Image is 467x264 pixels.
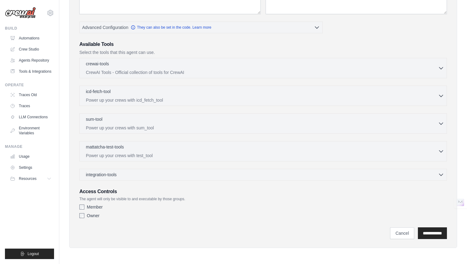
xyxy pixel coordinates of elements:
[82,144,444,159] button: mattatcha-test-tools Power up your crews with test_tool
[86,61,109,67] p: crewai-tools
[5,249,54,259] button: Logout
[7,55,54,65] a: Agents Repository
[82,88,444,103] button: icd-fetch-tool Power up your crews with icd_fetch_tool
[86,172,117,178] span: integration-tools
[86,152,438,159] p: Power up your crews with test_tool
[7,174,54,184] button: Resources
[7,44,54,54] a: Crew Studio
[79,197,447,201] p: The agent will only be visible to and executable by those groups.
[27,251,39,256] span: Logout
[5,83,54,87] div: Operate
[87,204,103,210] label: Member
[5,26,54,31] div: Build
[86,116,103,122] p: sum-tool
[82,24,128,30] span: Advanced Configuration
[79,49,447,55] p: Select the tools that this agent can use.
[86,125,438,131] p: Power up your crews with sum_tool
[131,25,211,30] a: They can also be set in the code. Learn more
[7,112,54,122] a: LLM Connections
[79,188,447,195] h3: Access Controls
[82,172,444,178] button: integration-tools
[86,144,124,150] p: mattatcha-test-tools
[5,7,36,19] img: Logo
[80,22,322,33] button: Advanced Configuration They can also be set in the code. Learn more
[7,152,54,161] a: Usage
[5,144,54,149] div: Manage
[7,33,54,43] a: Automations
[86,97,438,103] p: Power up your crews with icd_fetch_tool
[79,41,447,48] h3: Available Tools
[86,88,111,95] p: icd-fetch-tool
[7,163,54,173] a: Settings
[7,123,54,138] a: Environment Variables
[86,69,438,75] p: CrewAI Tools - Official collection of tools for CrewAI
[390,227,414,239] a: Cancel
[82,61,444,75] button: crewai-tools CrewAI Tools - Official collection of tools for CrewAI
[7,67,54,76] a: Tools & Integrations
[87,213,99,219] label: Owner
[19,176,36,181] span: Resources
[82,116,444,131] button: sum-tool Power up your crews with sum_tool
[7,90,54,100] a: Traces Old
[7,101,54,111] a: Traces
